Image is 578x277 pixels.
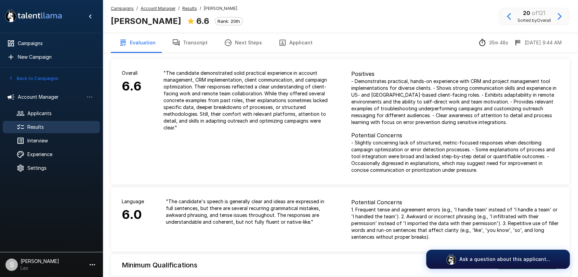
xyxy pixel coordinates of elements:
[111,33,164,52] button: Evaluation
[111,6,134,11] u: Campaigns
[178,5,180,12] span: /
[351,70,559,78] p: Positives
[517,17,551,24] span: Sorted by Overall
[446,254,457,265] img: logo_glasses@2x.png
[215,18,242,24] span: Rank: 20th
[122,70,142,77] p: Overall
[351,206,559,240] p: 1. Frequent tense and agreement errors (e.g., 'I handle team' instead of 'I handle a team' or 'I ...
[351,78,559,126] p: - Demonstrates practical, hands-on experience with CRM and project management tool implementation...
[122,260,197,271] h6: Minimum Qualifications
[111,16,181,26] b: [PERSON_NAME]
[459,256,550,263] p: Ask a question about this applicant...
[200,5,201,12] span: /
[514,39,562,47] div: The date and time when the interview was completed
[216,33,270,52] button: Next Steps
[163,70,329,131] p: " The candidate demonstrated solid practical experience in account management, CRM implementation...
[478,39,508,47] div: The time between starting and completing the interview
[525,39,562,46] p: [DATE] 9:44 AM
[182,6,197,11] u: Results
[270,33,321,52] button: Applicant
[122,198,144,205] p: Language
[489,39,508,46] p: 35m 48s
[426,250,570,269] button: Ask a question about this applicant...
[164,33,216,52] button: Transcript
[166,198,329,225] p: " The candidate's speech is generally clear and ideas are expressed in full sentences, but there ...
[351,139,559,174] p: - Slightly concerning lack of structured, metric-focused responses when describing campaign optim...
[196,16,209,26] b: 6.6
[351,131,559,139] p: Potential Concerns
[532,10,546,16] span: of 121
[204,5,237,12] span: [PERSON_NAME]
[523,10,530,16] b: 20
[351,198,559,206] p: Potential Concerns
[141,6,175,11] u: Account Manager
[122,77,142,96] h6: 6.6
[122,205,144,225] h6: 6.0
[136,5,138,12] span: /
